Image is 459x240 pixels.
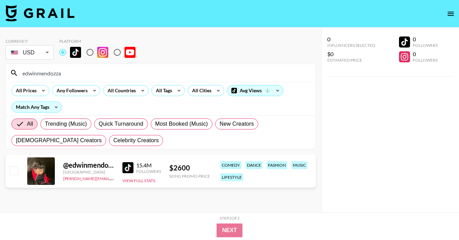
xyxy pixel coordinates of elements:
[327,36,375,43] div: 0
[45,120,87,128] span: Trending (Music)
[6,39,54,44] div: Currency
[413,36,438,43] div: 0
[136,169,161,174] div: Followers
[217,223,242,237] button: Next
[136,162,161,169] div: 15.4M
[12,85,38,96] div: All Prices
[169,174,210,179] div: Song Promo Price
[59,39,141,44] div: Platform
[99,120,143,128] span: Quick Turnaround
[220,173,243,181] div: lifestyle
[413,51,438,58] div: 0
[444,7,458,21] button: open drawer
[227,85,283,96] div: Avg Views
[188,85,213,96] div: All Cities
[63,169,114,175] div: [GEOGRAPHIC_DATA]
[103,85,137,96] div: All Countries
[70,47,81,58] img: TikTok
[413,43,438,48] div: Followers
[12,102,62,112] div: Match Any Tags
[220,120,254,128] span: New Creators
[122,178,155,183] button: View Full Stats
[327,51,375,58] div: $0
[155,120,208,128] span: Most Booked (Music)
[246,161,262,169] div: dance
[267,161,287,169] div: fashion
[6,5,74,21] img: Grail Talent
[63,175,165,181] a: [PERSON_NAME][EMAIL_ADDRESS][DOMAIN_NAME]
[97,47,108,58] img: Instagram
[413,58,438,63] div: Followers
[425,206,451,232] iframe: Drift Widget Chat Controller
[16,136,102,145] span: [DEMOGRAPHIC_DATA] Creators
[122,162,133,173] img: TikTok
[52,85,89,96] div: Any Followers
[169,164,210,172] div: $ 2600
[18,67,311,79] input: Search by User Name
[63,161,114,169] div: @ edwinmendozza
[327,43,375,48] div: Influencers Selected
[291,161,307,169] div: music
[152,85,173,96] div: All Tags
[27,120,33,128] span: All
[220,216,240,221] div: Step 1 of 2
[113,136,159,145] span: Celebrity Creators
[220,161,241,169] div: comedy
[7,46,52,59] div: USD
[124,47,136,58] img: YouTube
[327,58,375,63] div: Estimated Price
